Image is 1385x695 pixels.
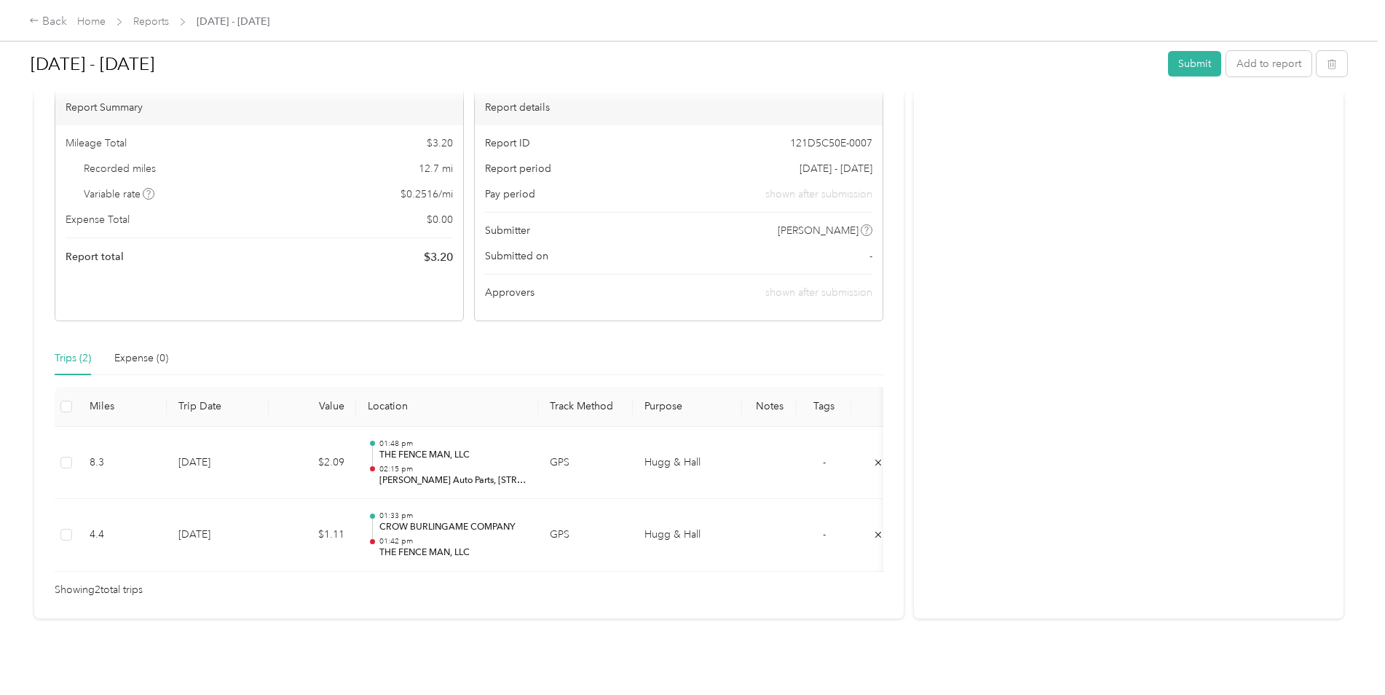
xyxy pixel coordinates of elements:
span: Showing 2 total trips [55,582,143,598]
td: $1.11 [269,499,356,572]
span: $ 0.00 [427,212,453,227]
span: - [823,528,826,541]
span: - [869,248,872,264]
td: GPS [538,427,633,500]
th: Notes [742,387,797,427]
th: Tags [797,387,851,427]
span: Approvers [485,285,534,300]
span: shown after submission [765,286,872,299]
th: Purpose [633,387,742,427]
p: CROW BURLINGAME COMPANY [379,521,526,534]
td: [DATE] [167,499,269,572]
div: Report Summary [55,90,463,125]
span: [PERSON_NAME] [778,223,859,238]
button: Submit [1168,51,1221,76]
iframe: Everlance-gr Chat Button Frame [1303,613,1385,695]
p: [PERSON_NAME] Auto Parts, [STREET_ADDRESS][PERSON_NAME] [PERSON_NAME][GEOGRAPHIC_DATA][US_STATE],... [379,474,526,487]
div: Expense (0) [114,350,168,366]
th: Track Method [538,387,633,427]
span: Mileage Total [66,136,127,151]
span: Expense Total [66,212,130,227]
span: $ 3.20 [424,248,453,266]
h1: Jul 1 - 31, 2025 [31,47,1158,82]
th: Trip Date [167,387,269,427]
td: Hugg & Hall [633,499,742,572]
p: 01:33 pm [379,511,526,521]
span: Submitted on [485,248,548,264]
a: Home [77,15,106,28]
th: Miles [78,387,167,427]
p: THE FENCE MAN, LLC [379,546,526,559]
span: 121D5C50E-0007 [790,136,872,151]
button: Add to report [1226,51,1311,76]
p: 02:15 pm [379,464,526,474]
div: Trips (2) [55,350,91,366]
span: Pay period [485,186,535,202]
span: Recorded miles [84,161,156,176]
a: Reports [133,15,169,28]
span: Variable rate [84,186,155,202]
span: shown after submission [765,186,872,202]
span: [DATE] - [DATE] [800,161,872,176]
p: 01:48 pm [379,439,526,449]
span: $ 0.2516 / mi [400,186,453,202]
td: 8.3 [78,427,167,500]
td: 4.4 [78,499,167,572]
span: Report ID [485,136,530,151]
td: $2.09 [269,427,356,500]
span: 12.7 mi [419,161,453,176]
span: Report period [485,161,551,176]
p: 01:42 pm [379,536,526,546]
th: Value [269,387,356,427]
div: Report details [475,90,883,125]
td: Hugg & Hall [633,427,742,500]
span: [DATE] - [DATE] [197,14,269,29]
span: $ 3.20 [427,136,453,151]
span: Submitter [485,223,530,238]
div: Back [29,13,67,31]
td: [DATE] [167,427,269,500]
td: GPS [538,499,633,572]
th: Location [356,387,538,427]
span: Report total [66,249,124,264]
span: - [823,456,826,468]
p: THE FENCE MAN, LLC [379,449,526,462]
